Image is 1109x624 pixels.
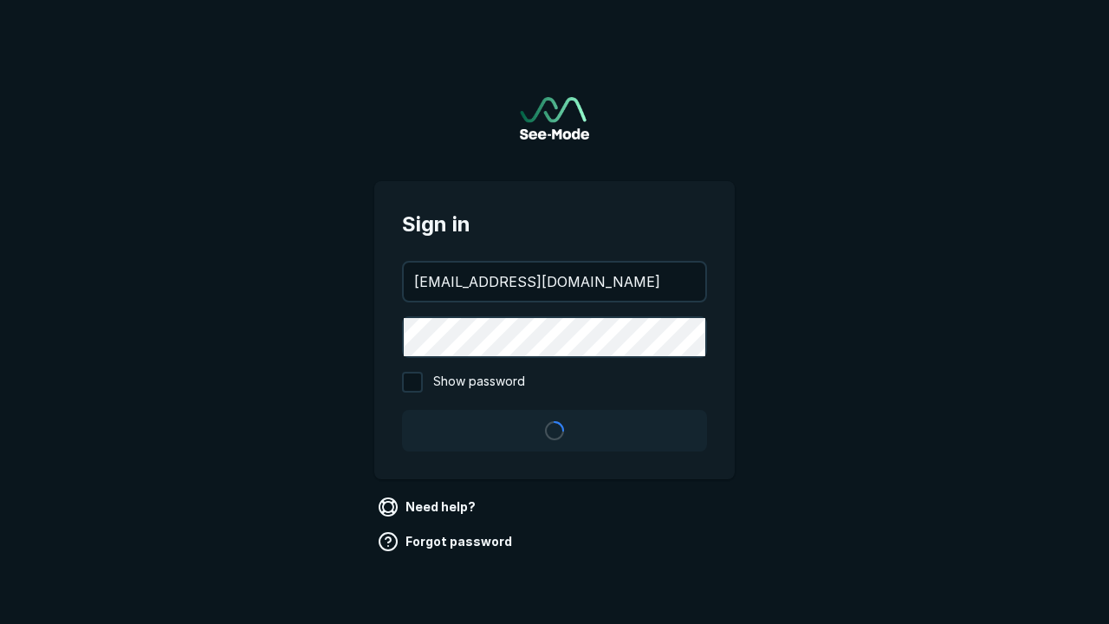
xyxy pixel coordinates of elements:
a: Forgot password [374,528,519,556]
span: Show password [433,372,525,393]
a: Need help? [374,493,483,521]
a: Go to sign in [520,97,589,140]
span: Sign in [402,209,707,240]
input: your@email.com [404,263,705,301]
img: See-Mode Logo [520,97,589,140]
